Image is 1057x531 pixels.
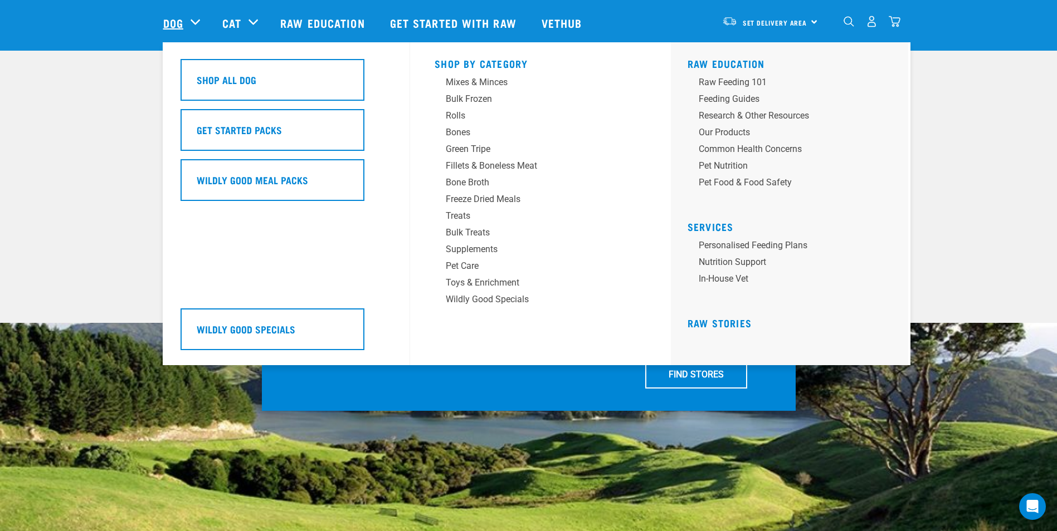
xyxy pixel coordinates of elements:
a: Raw Stories [688,320,752,326]
div: Green Tripe [446,142,620,156]
a: Supplements [435,243,646,259]
a: Freeze Dried Meals [435,193,646,209]
div: Bones [446,126,620,139]
a: Toys & Enrichment [435,276,646,293]
h5: Get Started Packs [197,122,282,137]
div: Wildly Good Specials [446,293,620,306]
img: van-moving.png [722,16,737,26]
div: Bulk Treats [446,226,620,239]
a: Rolls [435,109,646,126]
div: Our Products [699,126,873,139]
div: Common Health Concerns [699,142,873,156]
div: Treats [446,209,620,223]
a: Vethub [530,1,596,45]
a: Dog [163,14,183,31]
div: Rolls [446,109,620,122]
div: Open Intercom Messenger [1019,493,1046,520]
a: Common Health Concerns [688,142,899,159]
img: user.png [866,16,878,27]
div: Feeding Guides [699,92,873,106]
a: Raw Education [688,61,765,66]
a: Nutrition Support [688,255,899,272]
div: Research & Other Resources [699,109,873,122]
a: Feeding Guides [688,92,899,109]
a: Bone Broth [435,176,646,193]
div: Pet Care [446,259,620,273]
a: Wildly Good Meal Packs [181,159,392,209]
a: Wildly Good Specials [435,293,646,309]
span: Set Delivery Area [743,21,807,24]
div: Bulk Frozen [446,92,620,106]
img: home-icon-1@2x.png [844,16,854,27]
a: Shop All Dog [181,59,392,109]
a: Raw Feeding 101 [688,76,899,92]
a: Our Products [688,126,899,142]
a: Bones [435,126,646,142]
a: Bulk Treats [435,226,646,243]
a: Pet Nutrition [688,159,899,176]
h5: Services [688,221,899,230]
a: In-house vet [688,272,899,289]
div: Mixes & Minces [446,76,620,89]
a: Cat [222,14,241,31]
div: Bone Broth [446,176,620,189]
a: Personalised Feeding Plans [688,239,899,255]
a: Get Started Packs [181,109,392,159]
a: Wildly Good Specials [181,308,392,358]
div: Supplements [446,243,620,256]
div: Toys & Enrichment [446,276,620,289]
div: Raw Feeding 101 [699,76,873,89]
h5: Shop By Category [435,58,646,67]
a: FIND STORES [645,360,747,388]
img: home-icon@2x.png [889,16,900,27]
a: Mixes & Minces [435,76,646,92]
a: Pet Care [435,259,646,276]
h5: Shop All Dog [197,72,256,87]
div: Freeze Dried Meals [446,193,620,206]
a: Pet Food & Food Safety [688,176,899,193]
h5: Wildly Good Specials [197,322,295,336]
div: Fillets & Boneless Meat [446,159,620,173]
h5: Wildly Good Meal Packs [197,173,308,187]
a: Bulk Frozen [435,92,646,109]
a: Treats [435,209,646,226]
a: Get started with Raw [379,1,530,45]
div: Pet Nutrition [699,159,873,173]
div: Pet Food & Food Safety [699,176,873,189]
a: Research & Other Resources [688,109,899,126]
a: Raw Education [269,1,378,45]
a: Fillets & Boneless Meat [435,159,646,176]
a: Green Tripe [435,142,646,159]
